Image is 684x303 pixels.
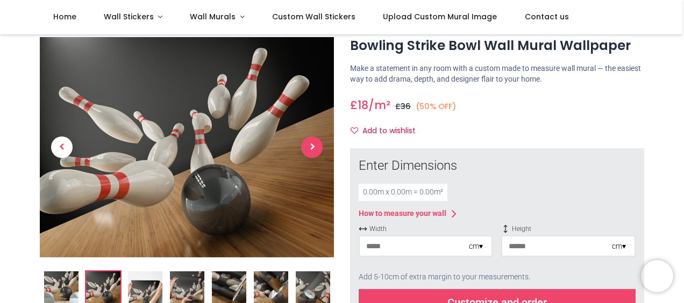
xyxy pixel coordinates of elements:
small: (50% OFF) [416,101,457,112]
span: Contact us [525,11,569,22]
div: 0.00 m x 0.00 m = 0.00 m² [359,184,447,201]
span: Home [53,11,76,22]
i: Add to wishlist [351,127,358,134]
span: £ [350,97,368,113]
span: Height [501,225,635,234]
h1: Bowling Strike Bowl Wall Mural Wallpaper [350,37,644,55]
img: WS-44886-03 [40,37,334,257]
a: Next [290,70,334,225]
span: /m² [368,97,390,113]
div: Add 5-10cm of extra margin to your measurements. [359,265,636,289]
span: Previous [51,136,73,158]
a: Previous [40,70,84,225]
div: Enter Dimensions [359,157,636,175]
span: Upload Custom Mural Image [383,11,497,22]
iframe: Brevo live chat [641,260,673,292]
span: 36 [401,101,411,112]
span: £ [395,101,411,112]
div: How to measure your wall [359,208,446,219]
div: cm ▾ [612,241,626,252]
span: Width [359,225,493,234]
button: Add to wishlistAdd to wishlist [350,122,425,140]
p: Make a statement in any room with a custom made to measure wall mural — the easiest way to add dr... [350,63,644,84]
span: 18 [358,97,368,113]
span: Next [301,136,323,158]
div: cm ▾ [469,241,483,252]
span: Wall Stickers [104,11,154,22]
span: Custom Wall Stickers [272,11,355,22]
span: Wall Murals [190,11,236,22]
